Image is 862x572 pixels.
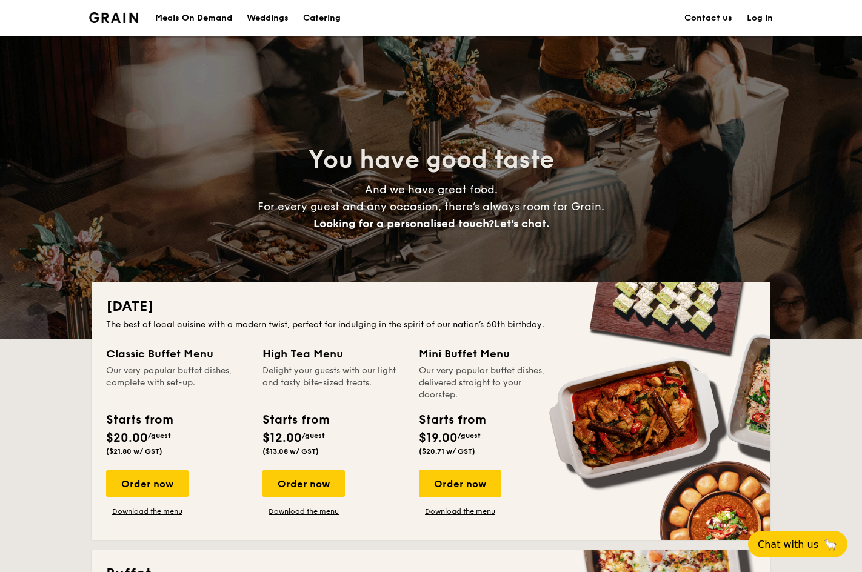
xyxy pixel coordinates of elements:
[262,365,404,401] div: Delight your guests with our light and tasty bite-sized treats.
[494,217,549,230] span: Let's chat.
[262,345,404,362] div: High Tea Menu
[89,12,138,23] a: Logotype
[419,345,561,362] div: Mini Buffet Menu
[89,12,138,23] img: Grain
[106,470,189,497] div: Order now
[106,319,756,331] div: The best of local cuisine with a modern twist, perfect for indulging in the spirit of our nation’...
[758,539,818,550] span: Chat with us
[262,507,345,516] a: Download the menu
[262,431,302,445] span: $12.00
[458,431,481,440] span: /guest
[262,470,345,497] div: Order now
[419,411,485,429] div: Starts from
[106,507,189,516] a: Download the menu
[106,297,756,316] h2: [DATE]
[419,431,458,445] span: $19.00
[262,411,329,429] div: Starts from
[302,431,325,440] span: /guest
[419,447,475,456] span: ($20.71 w/ GST)
[106,447,162,456] span: ($21.80 w/ GST)
[419,507,501,516] a: Download the menu
[419,365,561,401] div: Our very popular buffet dishes, delivered straight to your doorstep.
[106,431,148,445] span: $20.00
[106,411,172,429] div: Starts from
[823,537,838,551] span: 🦙
[106,345,248,362] div: Classic Buffet Menu
[419,470,501,497] div: Order now
[148,431,171,440] span: /guest
[748,531,847,557] button: Chat with us🦙
[106,365,248,401] div: Our very popular buffet dishes, complete with set-up.
[262,447,319,456] span: ($13.08 w/ GST)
